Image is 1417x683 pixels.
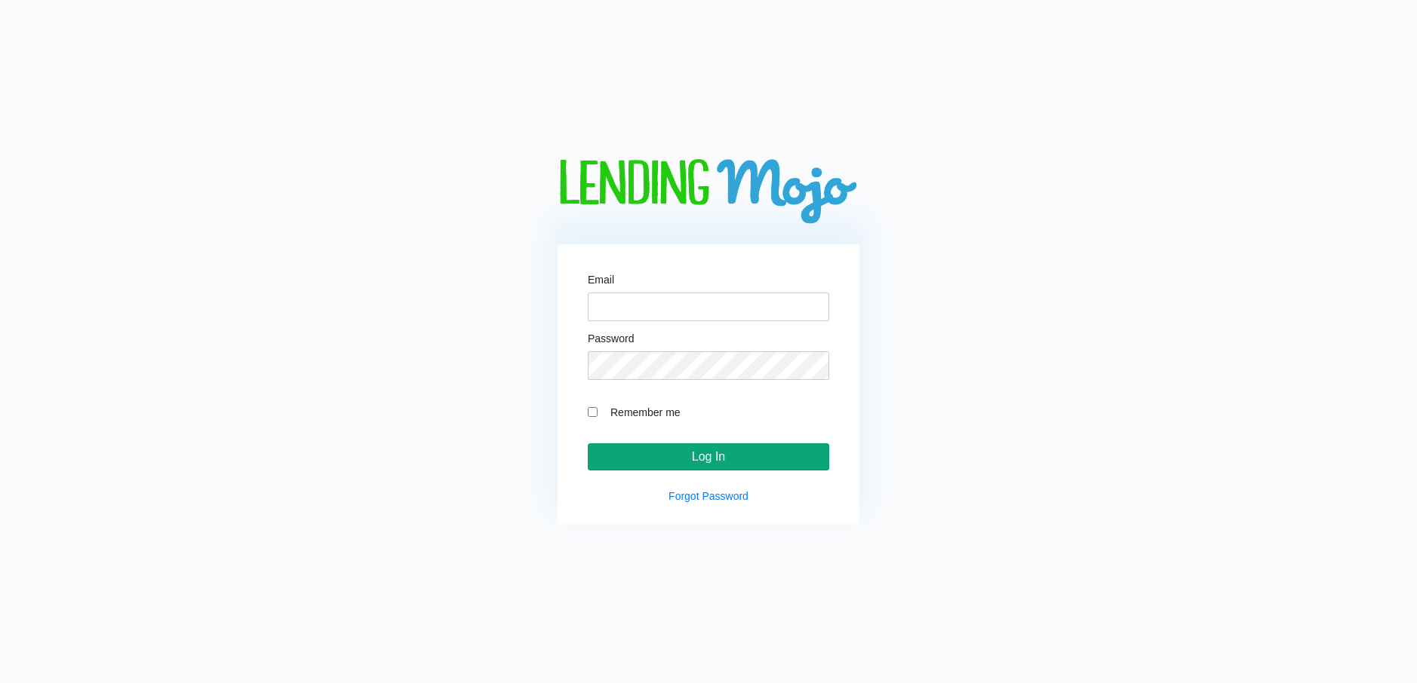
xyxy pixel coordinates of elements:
[603,403,829,421] label: Remember me
[558,159,859,226] img: logo-big.png
[588,333,634,344] label: Password
[588,443,829,470] input: Log In
[669,490,748,502] a: Forgot Password
[588,274,614,285] label: Email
